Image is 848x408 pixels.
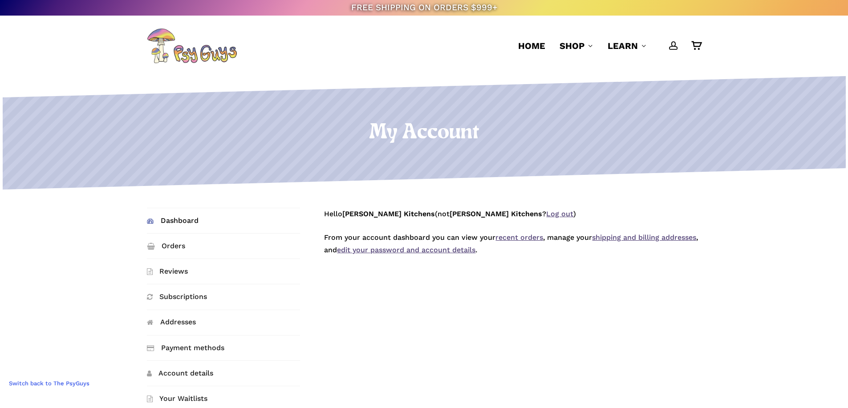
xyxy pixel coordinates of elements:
[546,210,573,218] a: Log out
[324,231,701,268] p: From your account dashboard you can view your , manage your , and .
[337,246,475,254] a: edit your password and account details
[518,40,545,51] span: Home
[324,208,701,231] p: Hello (not ? )
[4,376,94,390] a: Switch back to The PsyGuys
[147,361,300,386] a: Account details
[511,16,701,76] nav: Main Menu
[592,233,696,242] a: shipping and billing addresses
[147,335,300,360] a: Payment methods
[608,40,638,51] span: Learn
[147,234,300,259] a: Orders
[560,40,584,51] span: Shop
[342,210,435,218] strong: [PERSON_NAME] Kitchens
[560,40,593,52] a: Shop
[147,284,300,309] a: Subscriptions
[518,40,545,52] a: Home
[147,208,300,233] a: Dashboard
[147,259,300,284] a: Reviews
[450,210,542,218] strong: [PERSON_NAME] Kitchens
[147,310,300,335] a: Addresses
[495,233,543,242] a: recent orders
[147,28,237,64] img: PsyGuys
[608,40,647,52] a: Learn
